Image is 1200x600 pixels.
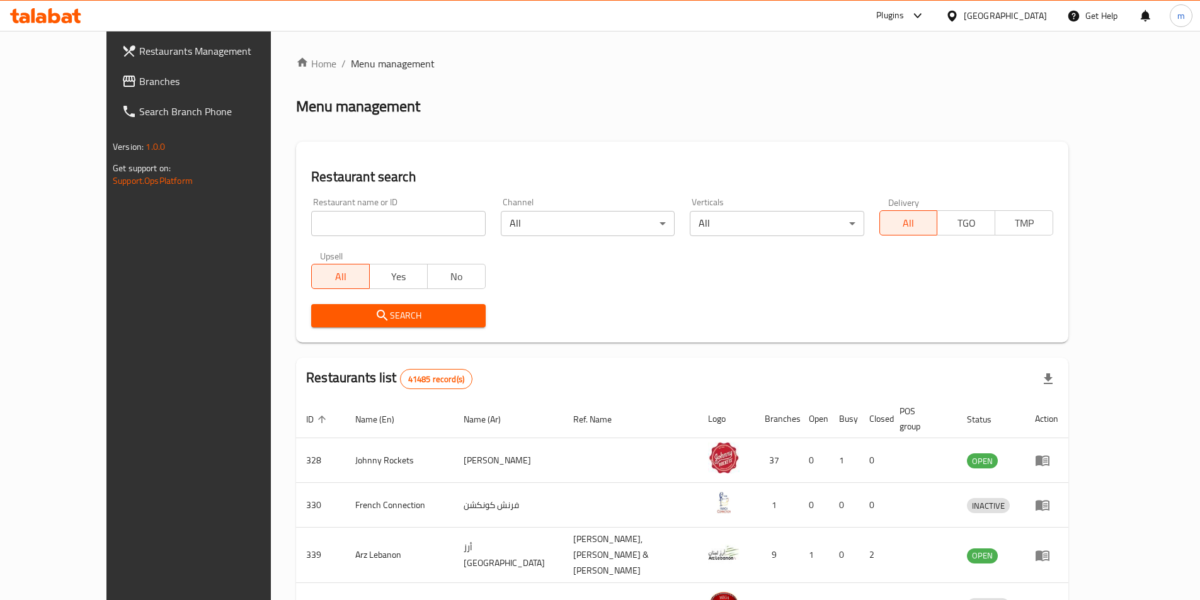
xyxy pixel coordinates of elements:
td: French Connection [345,483,454,528]
td: 9 [755,528,799,583]
td: 339 [296,528,345,583]
span: 1.0.0 [146,139,165,155]
span: Menu management [351,56,435,71]
label: Upsell [320,251,343,260]
td: Arz Lebanon [345,528,454,583]
td: 37 [755,438,799,483]
span: All [317,268,365,286]
td: 0 [799,483,829,528]
span: OPEN [967,548,998,563]
span: POS group [900,404,942,434]
span: m [1177,9,1185,23]
th: Busy [829,400,859,438]
td: 330 [296,483,345,528]
div: [GEOGRAPHIC_DATA] [964,9,1047,23]
a: Support.OpsPlatform [113,173,193,189]
td: 0 [799,438,829,483]
div: Menu [1035,497,1058,512]
input: Search for restaurant name or ID.. [311,211,485,236]
th: Action [1025,400,1068,438]
button: TGO [937,210,995,235]
span: Search [321,308,475,324]
th: Closed [859,400,889,438]
td: أرز [GEOGRAPHIC_DATA] [454,528,563,583]
td: 328 [296,438,345,483]
span: Status [967,412,1008,427]
button: Yes [369,264,428,289]
h2: Restaurant search [311,167,1053,186]
img: Johnny Rockets [708,442,740,473]
td: [PERSON_NAME] [454,438,563,483]
span: ID [306,412,330,427]
div: Menu [1035,453,1058,468]
td: 1 [829,438,859,483]
div: All [501,211,675,236]
span: TMP [1000,214,1048,232]
span: No [433,268,481,286]
span: All [885,214,933,232]
button: TMP [995,210,1053,235]
label: Delivery [888,198,920,207]
div: INACTIVE [967,498,1010,513]
td: 1 [799,528,829,583]
td: 1 [755,483,799,528]
th: Branches [755,400,799,438]
a: Home [296,56,336,71]
td: [PERSON_NAME],[PERSON_NAME] & [PERSON_NAME] [563,528,699,583]
th: Logo [698,400,755,438]
span: INACTIVE [967,499,1010,513]
div: Export file [1033,364,1063,394]
div: All [690,211,864,236]
span: TGO [942,214,990,232]
img: French Connection [708,487,740,518]
td: 2 [859,528,889,583]
td: 0 [859,438,889,483]
a: Branches [111,66,307,96]
nav: breadcrumb [296,56,1068,71]
span: Yes [375,268,423,286]
td: فرنش كونكشن [454,483,563,528]
li: / [341,56,346,71]
td: 0 [829,483,859,528]
span: Name (Ar) [464,412,517,427]
span: Name (En) [355,412,411,427]
button: Search [311,304,485,327]
td: 0 [859,483,889,528]
span: Get support on: [113,160,171,176]
img: Arz Lebanon [708,537,740,569]
div: Menu [1035,548,1058,563]
span: 41485 record(s) [401,373,472,385]
th: Open [799,400,829,438]
h2: Restaurants list [306,368,472,389]
span: OPEN [967,454,998,468]
a: Restaurants Management [111,36,307,66]
span: Version: [113,139,144,155]
button: All [311,264,370,289]
span: Search Branch Phone [139,104,297,119]
td: 0 [829,528,859,583]
span: Restaurants Management [139,43,297,59]
a: Search Branch Phone [111,96,307,127]
button: No [427,264,486,289]
td: Johnny Rockets [345,438,454,483]
h2: Menu management [296,96,420,116]
div: Plugins [876,8,904,23]
span: Ref. Name [573,412,628,427]
div: OPEN [967,548,998,563]
span: Branches [139,74,297,89]
button: All [879,210,938,235]
div: Total records count [400,369,472,389]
